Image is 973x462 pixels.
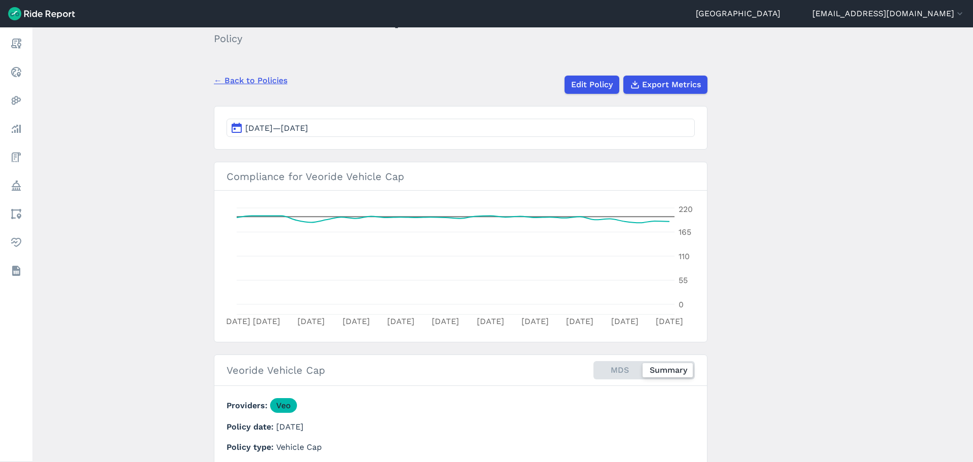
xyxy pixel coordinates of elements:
a: Policy [7,176,25,195]
a: Edit Policy [565,76,619,94]
a: Heatmaps [7,91,25,110]
a: Veo [270,398,297,413]
button: Export Metrics [623,76,707,94]
span: Providers [227,401,270,410]
span: [DATE] [276,422,304,432]
a: Health [7,233,25,252]
a: Analyze [7,120,25,138]
tspan: 220 [679,204,693,214]
tspan: [DATE] [343,316,370,326]
tspan: [DATE] [656,316,683,326]
a: [GEOGRAPHIC_DATA] [696,8,780,20]
tspan: [DATE] [253,316,280,326]
a: Report [7,34,25,53]
a: Realtime [7,63,25,81]
span: Policy date [227,422,276,432]
img: Ride Report [8,7,75,20]
tspan: [DATE] [611,316,639,326]
tspan: [DATE] [521,316,549,326]
h2: Policy [214,31,406,46]
tspan: [DATE] [223,316,250,326]
span: Vehicle Cap [276,442,322,452]
h3: Compliance for Veoride Vehicle Cap [214,162,707,191]
a: Datasets [7,262,25,280]
span: Export Metrics [642,79,701,91]
tspan: [DATE] [477,316,504,326]
tspan: 55 [679,275,688,285]
tspan: 165 [679,227,691,237]
tspan: [DATE] [387,316,415,326]
tspan: [DATE] [566,316,593,326]
span: [DATE]—[DATE] [245,123,308,133]
a: ← Back to Policies [214,75,287,87]
tspan: [DATE] [432,316,459,326]
a: Fees [7,148,25,166]
a: Areas [7,205,25,223]
span: Policy type [227,442,276,452]
tspan: 110 [679,252,690,261]
h2: Veoride Vehicle Cap [227,363,325,378]
tspan: [DATE] [297,316,325,326]
tspan: 0 [679,300,684,309]
button: [EMAIL_ADDRESS][DOMAIN_NAME] [812,8,965,20]
button: [DATE]—[DATE] [227,119,695,137]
